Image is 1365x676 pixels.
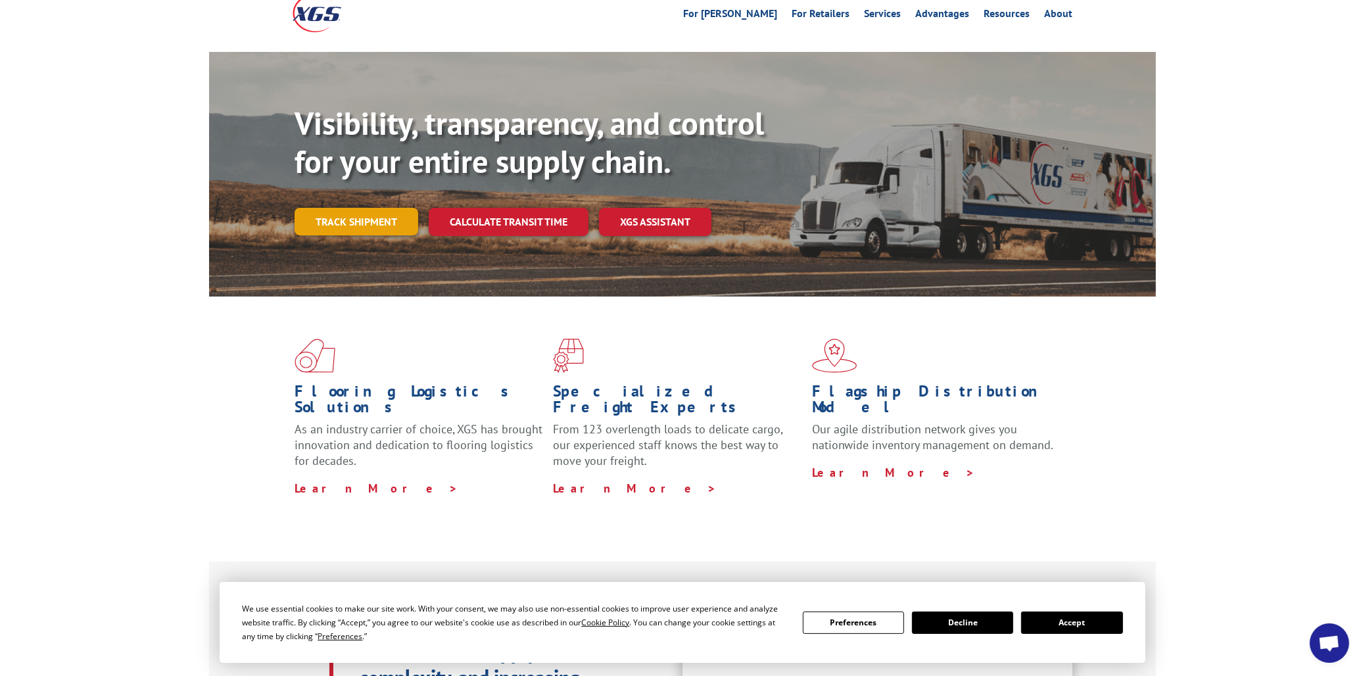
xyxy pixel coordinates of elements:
[295,481,458,496] a: Learn More >
[683,9,777,23] a: For [PERSON_NAME]
[295,339,335,373] img: xgs-icon-total-supply-chain-intelligence-red
[581,617,629,628] span: Cookie Policy
[792,9,850,23] a: For Retailers
[295,103,764,181] b: Visibility, transparency, and control for your entire supply chain.
[984,9,1030,23] a: Resources
[812,422,1054,452] span: Our agile distribution network gives you nationwide inventory management on demand.
[553,383,802,422] h1: Specialized Freight Experts
[295,383,543,422] h1: Flooring Logistics Solutions
[553,422,802,480] p: From 123 overlength loads to delicate cargo, our experienced staff knows the best way to move you...
[553,339,584,373] img: xgs-icon-focused-on-flooring-red
[318,631,362,642] span: Preferences
[1310,623,1349,663] a: Open chat
[553,481,717,496] a: Learn More >
[220,582,1145,663] div: Cookie Consent Prompt
[242,602,786,643] div: We use essential cookies to make our site work. With your consent, we may also use non-essential ...
[812,465,976,480] a: Learn More >
[864,9,901,23] a: Services
[295,208,418,235] a: Track shipment
[1021,612,1122,634] button: Accept
[1044,9,1072,23] a: About
[915,9,969,23] a: Advantages
[803,612,904,634] button: Preferences
[295,422,542,468] span: As an industry carrier of choice, XGS has brought innovation and dedication to flooring logistics...
[912,612,1013,634] button: Decline
[812,383,1061,422] h1: Flagship Distribution Model
[812,339,857,373] img: xgs-icon-flagship-distribution-model-red
[599,208,711,236] a: XGS ASSISTANT
[429,208,588,236] a: Calculate transit time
